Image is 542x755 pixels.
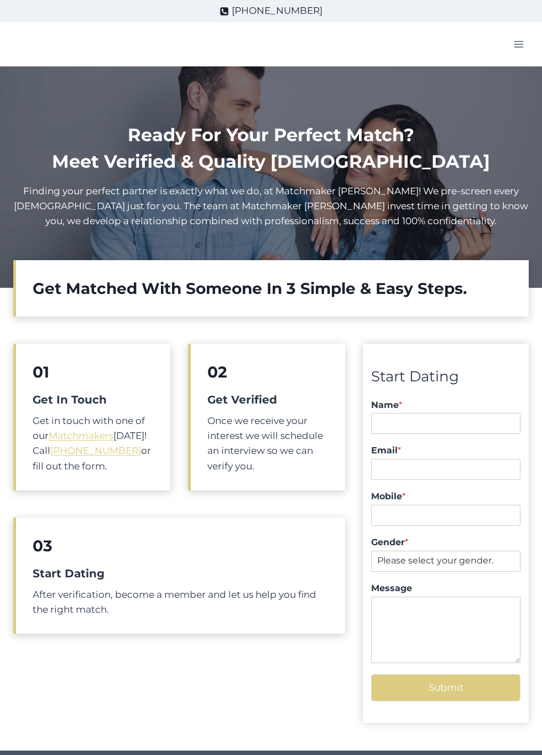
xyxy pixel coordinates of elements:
h2: 02 [207,360,329,384]
p: After verification, become a member and let us help you find the right match. [33,587,329,617]
h1: Ready For Your Perfect Match? Meet Verified & Quality [DEMOGRAPHIC_DATA] [13,122,529,175]
p: Get in touch with one of our [DATE]! Call or fill out the form. [33,413,154,474]
h5: Start Dating [33,565,329,582]
a: [PHONE_NUMBER] [220,3,322,18]
label: Email [371,445,520,457]
h2: 03 [33,534,329,557]
a: [PHONE_NUMBER] [50,445,141,456]
h2: Get Matched With Someone In 3 Simple & Easy Steps.​ [33,277,512,300]
button: Open menu [508,35,529,53]
h5: Get Verified [207,391,329,408]
input: Mobile [371,505,520,526]
label: Gender [371,537,520,549]
p: Finding your perfect partner is exactly what we do, at Matchmaker [PERSON_NAME]! We pre-screen ev... [13,184,529,229]
h2: 01 [33,360,154,384]
label: Message [371,583,520,594]
label: Name [371,400,520,411]
h5: Get In Touch [33,391,154,408]
a: Matchmakers [49,430,113,441]
div: Start Dating [371,365,520,389]
p: Once we receive your interest we will schedule an interview so we can verify you. [207,413,329,474]
button: Submit [371,674,520,701]
label: Mobile [371,491,520,503]
span: [PHONE_NUMBER] [232,3,322,18]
